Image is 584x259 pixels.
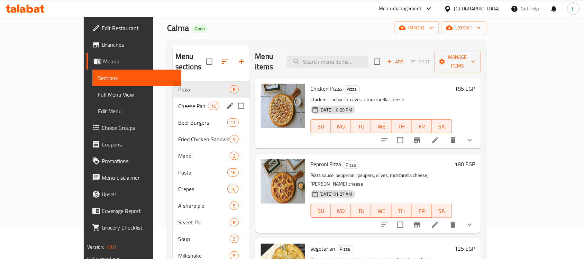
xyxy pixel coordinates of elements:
[392,119,412,133] button: TH
[86,219,181,236] a: Grocery Checklist
[86,119,181,136] a: Choice Groups
[175,51,206,72] h2: Menu sections
[192,25,208,33] div: Open
[217,53,233,70] span: Sort sections
[351,119,371,133] button: TU
[178,102,208,110] span: Cheese Pan
[178,202,230,210] span: A sharp pie
[412,119,432,133] button: FR
[178,218,230,226] span: Sweet Pie
[230,218,238,226] div: items
[414,122,429,132] span: FR
[173,148,250,164] div: Mandi2
[227,185,238,193] div: items
[230,135,238,143] div: items
[344,85,360,93] span: Pizza
[227,118,238,127] div: items
[412,204,432,218] button: FR
[455,244,475,253] h6: 125 EGP
[173,114,250,131] div: Beef Burgers11
[394,122,409,132] span: TH
[87,242,104,251] span: Version:
[435,122,449,132] span: SA
[86,136,181,153] a: Coupons
[376,132,393,149] button: sort-choices
[311,95,452,104] p: Chicken + pepper + olives + mozzarella cheese
[173,131,250,148] div: Fried Chicken Sandwiches9
[86,53,181,70] a: Menus
[106,242,116,251] span: 1.0.0
[400,24,434,32] span: import
[386,58,405,66] span: Add
[432,204,452,218] button: SA
[431,221,439,229] a: Edit menu item
[334,122,348,132] span: MO
[311,204,331,218] button: SU
[287,56,368,68] input: search
[230,252,238,259] span: 8
[354,122,368,132] span: TU
[102,140,176,149] span: Coupons
[317,107,355,113] span: [DATE] 10:29 PM
[178,135,230,143] span: Fried Chicken Sandwiches
[228,186,238,193] span: 16
[454,5,500,12] div: [GEOGRAPHIC_DATA]
[331,119,351,133] button: MO
[379,5,422,13] div: Menu-management
[393,217,408,232] span: Select to update
[445,216,462,233] button: delete
[376,216,393,233] button: sort-choices
[173,231,250,247] div: Soup5
[178,168,227,177] span: Pasta
[255,51,279,72] h2: Menu items
[178,185,227,193] span: Crepes
[192,26,208,32] span: Open
[261,84,305,128] img: Chicken Pizza
[572,5,575,12] span: E
[92,86,181,103] a: Full Menu View
[98,107,176,115] span: Edit Menu
[374,206,389,216] span: WE
[455,159,475,169] h6: 180 EGP
[371,204,391,218] button: WE
[102,157,176,165] span: Promotions
[102,124,176,132] span: Choice Groups
[228,169,238,176] span: 16
[98,74,176,82] span: Sections
[445,132,462,149] button: delete
[440,53,475,70] span: Manage items
[228,119,238,126] span: 11
[311,243,336,254] span: Vegetarian
[233,53,250,70] button: Add section
[337,245,354,253] div: Pizza
[414,206,429,216] span: FR
[86,186,181,203] a: Upsell
[409,216,426,233] button: Branch-specific-item
[178,235,230,243] span: Soup
[178,85,230,93] div: Pizza
[86,169,181,186] a: Menu disclaimer
[311,119,331,133] button: SU
[351,204,371,218] button: TU
[370,54,384,69] span: Select section
[466,221,474,229] svg: Show Choices
[431,136,439,144] a: Edit menu item
[102,223,176,232] span: Grocery Checklist
[102,24,176,32] span: Edit Restaurant
[393,133,408,148] span: Select to update
[343,161,359,169] div: Pizza
[343,161,359,169] span: Pizza
[230,203,238,209] span: 8
[230,202,238,210] div: items
[230,235,238,243] div: items
[371,119,391,133] button: WE
[466,136,474,144] svg: Show Choices
[384,56,407,67] span: Add item
[208,103,219,109] span: 16
[317,191,355,197] span: [DATE] 01:27 AM
[374,122,389,132] span: WE
[314,206,328,216] span: SU
[311,159,341,169] span: Peproni Pizza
